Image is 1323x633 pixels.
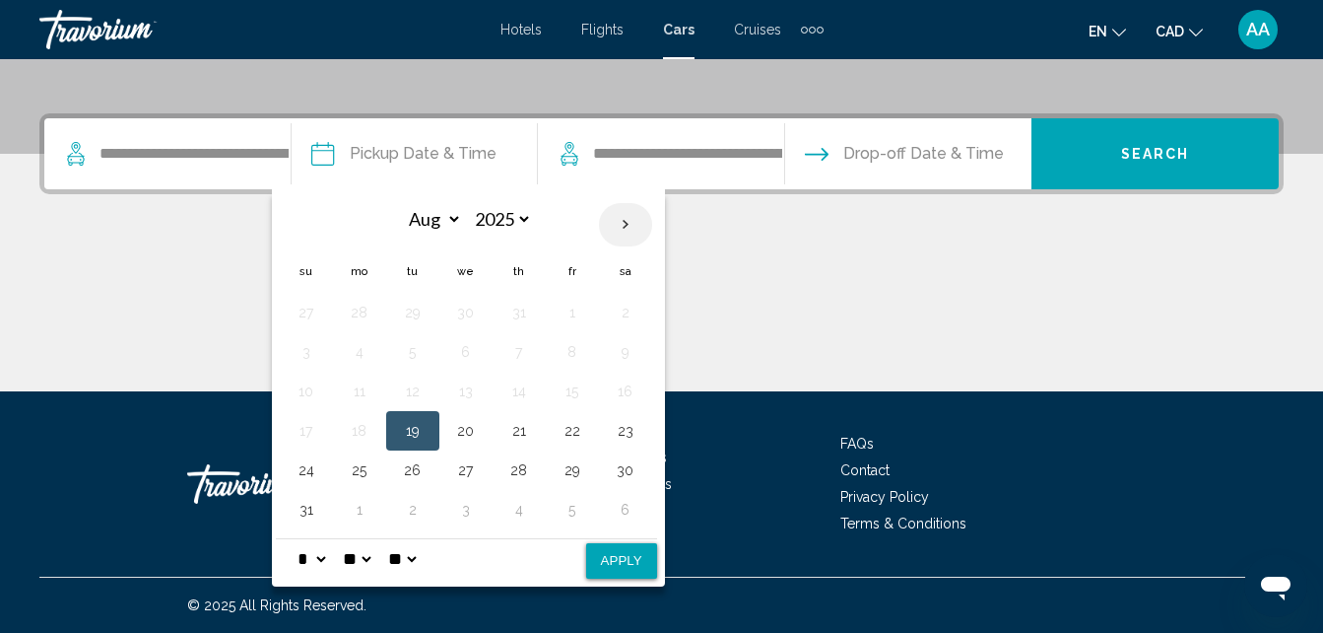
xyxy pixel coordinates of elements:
[339,539,374,579] select: Select minute
[397,496,429,524] button: Day 2
[344,378,375,405] button: Day 11
[610,457,641,484] button: Day 30
[500,22,542,37] a: Hotels
[503,338,535,366] button: Day 7
[398,202,462,237] select: Select month
[187,598,366,613] span: © 2025 All Rights Reserved.
[291,417,322,445] button: Day 17
[397,338,429,366] button: Day 5
[503,496,535,524] button: Day 4
[187,455,384,514] a: Travorium
[586,543,657,579] button: Apply
[610,496,641,524] button: Day 6
[610,338,641,366] button: Day 9
[805,118,1004,189] button: Drop-off date
[450,496,482,524] button: Day 3
[344,417,375,445] button: Day 18
[384,539,420,579] select: Select AM/PM
[610,299,641,326] button: Day 2
[291,299,322,326] button: Day 27
[1089,17,1126,45] button: Change language
[450,378,482,405] button: Day 13
[1232,9,1284,50] button: User Menu
[468,202,532,237] select: Select year
[840,436,874,452] a: FAQs
[503,417,535,445] button: Day 21
[503,378,535,405] button: Day 14
[557,417,588,445] button: Day 22
[1121,147,1190,163] span: Search
[734,22,781,37] a: Cruises
[344,338,375,366] button: Day 4
[450,417,482,445] button: Day 20
[344,299,375,326] button: Day 28
[557,457,588,484] button: Day 29
[397,417,429,445] button: Day 19
[843,140,1004,168] span: Drop-off Date & Time
[44,118,1279,189] div: Search widget
[1031,118,1279,189] button: Search
[557,299,588,326] button: Day 1
[840,462,890,478] a: Contact
[311,118,496,189] button: Pickup date
[397,378,429,405] button: Day 12
[450,338,482,366] button: Day 6
[610,417,641,445] button: Day 23
[291,457,322,484] button: Day 24
[1156,24,1184,39] span: CAD
[801,14,824,45] button: Extra navigation items
[397,457,429,484] button: Day 26
[581,22,624,37] a: Flights
[450,457,482,484] button: Day 27
[294,539,329,579] select: Select hour
[557,338,588,366] button: Day 8
[840,516,966,531] a: Terms & Conditions
[39,10,481,49] a: Travorium
[1089,24,1107,39] span: en
[291,338,322,366] button: Day 3
[397,299,429,326] button: Day 29
[557,378,588,405] button: Day 15
[557,496,588,524] button: Day 5
[344,457,375,484] button: Day 25
[663,22,695,37] a: Cars
[450,299,482,326] button: Day 30
[291,496,322,524] button: Day 31
[1156,17,1203,45] button: Change currency
[1244,554,1307,617] iframe: Button to launch messaging window
[291,378,322,405] button: Day 10
[503,457,535,484] button: Day 28
[503,299,535,326] button: Day 31
[610,378,641,405] button: Day 16
[599,202,652,247] button: Next month
[344,496,375,524] button: Day 1
[840,489,929,505] a: Privacy Policy
[1246,20,1270,39] span: AA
